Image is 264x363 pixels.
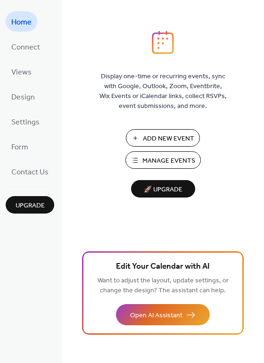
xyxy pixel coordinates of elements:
[6,61,37,82] a: Views
[152,31,173,54] img: logo_icon.svg
[130,311,182,321] span: Open AI Assistant
[6,36,46,57] a: Connect
[11,40,40,55] span: Connect
[11,165,49,180] span: Contact Us
[16,201,45,211] span: Upgrade
[6,196,54,214] button: Upgrade
[11,90,35,105] span: Design
[98,274,229,297] span: Want to adjust the layout, update settings, or change the design? The assistant can help.
[137,183,190,196] span: 🚀 Upgrade
[99,72,227,111] span: Display one-time or recurring events, sync with Google, Outlook, Zoom, Eventbrite, Wix Events or ...
[11,115,40,130] span: Settings
[6,136,34,157] a: Form
[6,161,54,181] a: Contact Us
[142,156,195,166] span: Manage Events
[6,11,37,32] a: Home
[126,129,200,147] button: Add New Event
[131,180,195,198] button: 🚀 Upgrade
[143,134,194,144] span: Add New Event
[6,111,45,132] a: Settings
[116,260,210,273] span: Edit Your Calendar with AI
[125,151,201,169] button: Manage Events
[11,15,32,30] span: Home
[11,140,28,155] span: Form
[116,304,210,325] button: Open AI Assistant
[6,86,41,107] a: Design
[11,65,32,80] span: Views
